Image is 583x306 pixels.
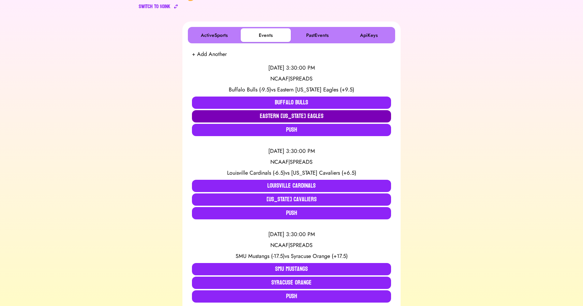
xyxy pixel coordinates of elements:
[241,28,291,42] button: Events
[344,28,394,42] button: ApiKeys
[292,28,342,42] button: PastEvents
[192,241,391,249] div: NCAAF | SPREADS
[189,28,239,42] button: ActiveSports
[192,169,391,177] div: vs
[192,110,391,122] button: Eastern [US_STATE] Eagles
[291,169,356,177] span: [US_STATE] Cavaliers (+6.5)
[192,193,391,206] button: [US_STATE] Cavaliers
[192,290,391,303] button: Push
[192,50,227,58] button: + Add Another
[192,252,391,260] div: vs
[227,169,285,177] span: Louisville Cardinals (-6.5)
[192,75,391,83] div: NCAAF | SPREADS
[229,86,271,93] span: Buffalo Bulls (-9.5)
[192,207,391,219] button: Push
[139,2,170,11] div: Switch to $ OINK
[277,86,354,93] span: Eastern [US_STATE] Eagles (+9.5)
[192,86,391,94] div: vs
[192,97,391,109] button: Buffalo Bulls
[192,263,391,275] button: SMU Mustangs
[291,252,348,260] span: Syracuse Orange (+17.5)
[192,180,391,192] button: Louisville Cardinals
[192,64,391,72] div: [DATE] 3:30:00 PM
[192,277,391,289] button: Syracuse Orange
[192,147,391,155] div: [DATE] 3:30:00 PM
[236,252,285,260] span: SMU Mustangs (-17.5)
[192,124,391,136] button: Push
[192,158,391,166] div: NCAAF | SPREADS
[192,230,391,238] div: [DATE] 3:30:00 PM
